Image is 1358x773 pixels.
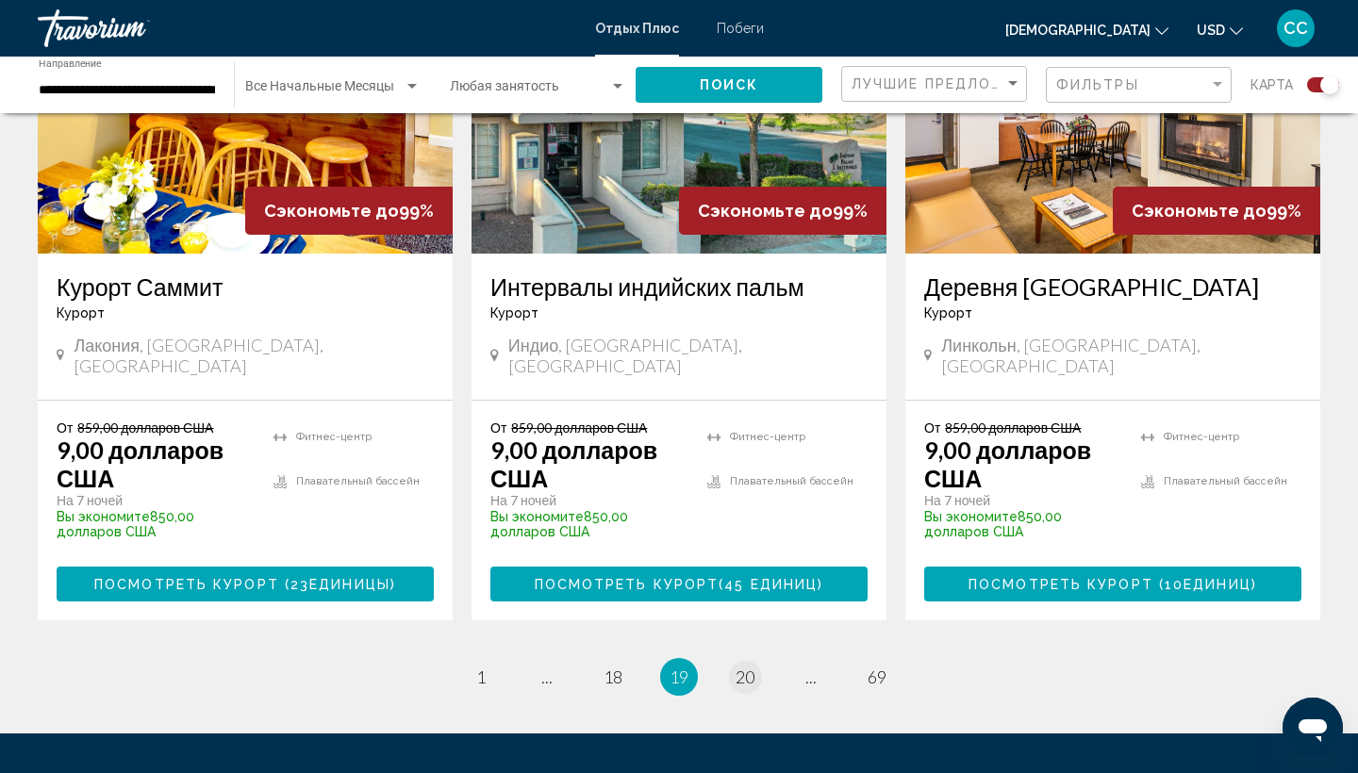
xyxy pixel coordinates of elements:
div: 99% [679,187,886,235]
div: 99% [245,187,453,235]
span: Фитнес-центр [296,431,372,443]
button: фильтр [1046,66,1232,105]
span: Сэкономьте до [264,201,399,221]
span: Плавательный бассейн [296,475,420,487]
p: 9,00 долларов США [57,436,255,492]
span: 20 [736,666,754,687]
button: Изменить валюту [1197,16,1243,43]
span: 859,00 долларов США [77,419,213,436]
span: ПОИСК [700,78,759,93]
span: ( ) [719,577,823,592]
button: ПОСМОТРЕТЬ КУРОРТ (23ЕДИНИЦЫ) [57,567,434,601]
span: Сэкономьте до [1132,201,1267,221]
a: Побеги [717,21,764,36]
span: КАРТА [1250,72,1293,98]
span: Фитнес-центр [1164,431,1239,443]
p: 9,00 долларов США [924,436,1122,492]
span: От [490,419,506,436]
p: На 7 ночей [924,492,1122,509]
span: ... [541,666,553,687]
span: Фильтры [1056,77,1139,92]
a: Отдых Плюс [595,21,679,36]
span: [DEMOGRAPHIC_DATA] [1005,23,1151,38]
p: На 7 ночей [490,492,688,509]
ul: Разбивка на страницы [38,658,1320,696]
span: Линкольн, [GEOGRAPHIC_DATA], [GEOGRAPHIC_DATA] [941,335,1301,376]
a: Курорт Саммит [57,272,434,301]
span: USD [1197,23,1225,38]
span: 18 [604,666,622,687]
span: От [924,419,940,436]
span: Курорт [924,305,972,321]
span: Вы экономите [490,509,584,524]
span: 19 [670,666,688,687]
span: 45 ЕДИНИЦ [724,577,818,592]
span: Вы экономите [57,509,150,524]
a: Интервалы индийских пальм [490,272,868,301]
span: 859,00 долларов США [945,419,1081,436]
p: На 7 ночей [57,492,255,509]
span: ЕДИНИЦ [1184,577,1251,592]
span: ... [805,666,817,687]
span: ПОСМОТРЕТЬ КУРОРТ (23 [94,577,309,592]
p: 850,00 долларов США [490,509,688,539]
p: 850,00 долларов США [924,509,1122,539]
span: Индио, [GEOGRAPHIC_DATA], [GEOGRAPHIC_DATA] [508,335,868,376]
span: Курорт [57,305,105,321]
span: Курорт [490,305,538,321]
span: Сэкономьте до [698,201,833,221]
a: Деревня [GEOGRAPHIC_DATA] [924,272,1301,301]
a: Травориум [38,9,576,47]
span: 1 [476,666,486,687]
span: ЛУЧШИЕ ПРЕДЛОЖЕНИЯ [852,76,1051,91]
span: ) [1184,577,1257,592]
p: 850,00 долларов США [57,509,255,539]
span: ) [309,577,396,592]
span: Лакония, [GEOGRAPHIC_DATA], [GEOGRAPHIC_DATA] [74,335,434,376]
button: ПОИСК [636,67,822,102]
button: ПОСМОТРЕТЬ КУРОРТ (10ЕДИНИЦ) [924,567,1301,601]
span: ЕДИНИЦЫ [309,577,390,592]
mat-select: СОРТИРОВКА ПО [852,76,1021,92]
button: Меню пользователя [1271,8,1320,48]
button: ПОСМОТРЕТЬ КУРОРТ(45 ЕДИНИЦ) [490,567,868,601]
span: Вы экономите [924,509,1018,524]
p: 9,00 долларов США [490,436,688,492]
span: 69 [868,666,886,687]
span: 859,00 долларов США [511,419,647,436]
span: Фитнес-центр [730,431,805,443]
span: Плавательный бассейн [730,475,853,487]
span: От [57,419,73,436]
button: Изменить язык [1005,16,1168,43]
span: ПОСМОТРЕТЬ КУРОРТ [535,577,720,592]
span: Плавательный бассейн [1164,475,1287,487]
div: 99% [1113,187,1320,235]
span: СС [1283,19,1308,38]
iframe: Кнопка запуска окна обмена сообщениями [1283,698,1343,758]
span: ПОСМОТРЕТЬ КУРОРТ (10 [969,577,1184,592]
